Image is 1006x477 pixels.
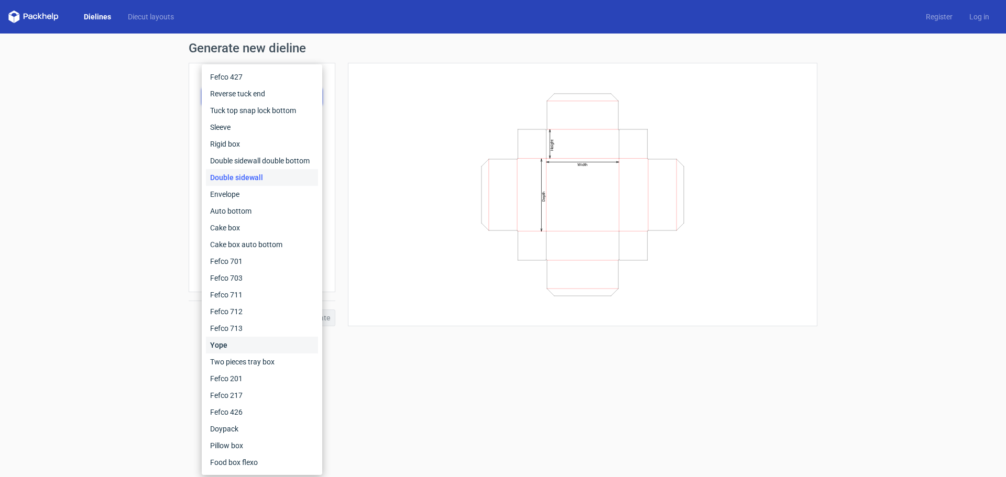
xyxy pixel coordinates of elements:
[206,286,318,303] div: Fefco 711
[206,152,318,169] div: Double sidewall double bottom
[917,12,961,22] a: Register
[206,253,318,270] div: Fefco 701
[206,437,318,454] div: Pillow box
[206,69,318,85] div: Fefco 427
[189,42,817,54] h1: Generate new dieline
[206,119,318,136] div: Sleeve
[206,370,318,387] div: Fefco 201
[206,169,318,186] div: Double sidewall
[206,387,318,404] div: Fefco 217
[206,203,318,219] div: Auto bottom
[119,12,182,22] a: Diecut layouts
[206,320,318,337] div: Fefco 713
[206,404,318,420] div: Fefco 426
[206,136,318,152] div: Rigid box
[961,12,998,22] a: Log in
[206,186,318,203] div: Envelope
[577,162,587,167] text: Width
[75,12,119,22] a: Dielines
[206,85,318,102] div: Reverse tuck end
[206,236,318,253] div: Cake box auto bottom
[206,353,318,370] div: Two pieces tray box
[206,303,318,320] div: Fefco 712
[541,191,546,201] text: Depth
[206,420,318,437] div: Doypack
[206,270,318,286] div: Fefco 703
[206,337,318,353] div: Yope
[550,139,554,151] text: Height
[206,219,318,236] div: Cake box
[206,102,318,119] div: Tuck top snap lock bottom
[206,454,318,471] div: Food box flexo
